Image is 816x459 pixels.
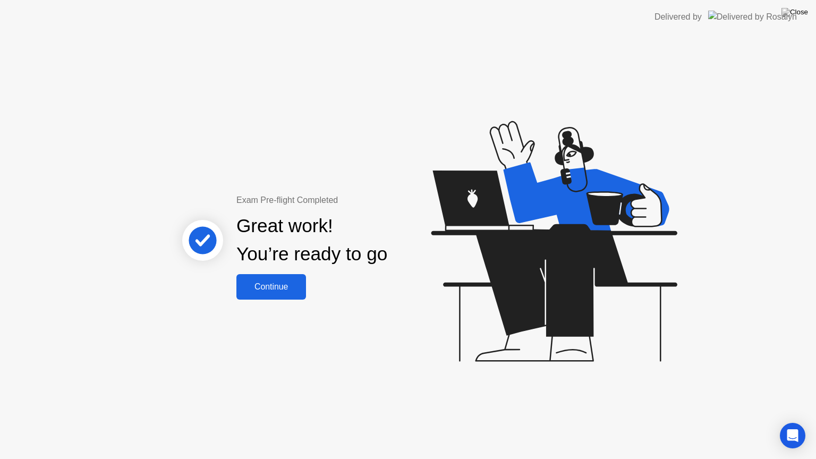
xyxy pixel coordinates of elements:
[236,274,306,300] button: Continue
[780,423,805,448] div: Open Intercom Messenger
[240,282,303,292] div: Continue
[708,11,797,23] img: Delivered by Rosalyn
[236,212,387,268] div: Great work! You’re ready to go
[236,194,456,207] div: Exam Pre-flight Completed
[781,8,808,16] img: Close
[654,11,702,23] div: Delivered by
